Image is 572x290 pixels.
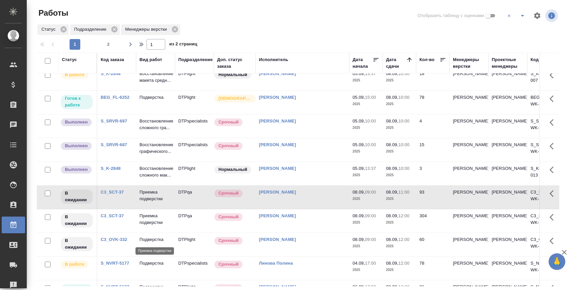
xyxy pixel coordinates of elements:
div: Исполнитель назначен, приступать к работе пока рано [60,213,93,228]
p: 08.09, [386,95,398,100]
td: 18 [416,67,450,90]
div: Код работы [531,56,556,63]
div: Исполнитель [259,56,288,63]
a: S_K-2848 [101,166,121,171]
div: Исполнитель выполняет работу [60,260,93,269]
p: 05.09, [353,95,365,100]
p: [PERSON_NAME] [453,213,485,219]
p: 08.09, [386,71,398,76]
p: 10:00 [398,71,409,76]
p: 12:00 [398,261,409,266]
td: 3 [416,162,450,185]
span: 2 [103,41,114,48]
td: [PERSON_NAME] [488,162,527,185]
p: Нормальный [218,71,247,78]
td: [PERSON_NAME] [488,186,527,209]
td: 78 [416,91,450,114]
p: Готов к работе [65,95,89,108]
div: Исполнитель назначен, приступать к работе пока рано [60,236,93,252]
p: 2025 [353,101,379,107]
a: S_NVRT-5177 [101,261,129,266]
div: Исполнитель назначен, приступать к работе пока рано [60,189,93,205]
p: 2025 [353,172,379,179]
span: Настроить таблицу [529,8,545,24]
td: DTPspecialists [175,257,214,280]
td: [PERSON_NAME] [488,233,527,256]
td: DTPlight [175,162,214,185]
p: [PERSON_NAME] [453,118,485,124]
div: Дата начала [353,56,373,70]
div: Исполнитель завершил работу [60,118,93,127]
p: 2025 [386,101,413,107]
p: 2025 [386,124,413,131]
p: Подверстка [139,94,172,101]
td: DTPqa [175,186,214,209]
div: Исполнитель завершил работу [60,141,93,151]
a: S_SRVR-687 [101,118,127,123]
p: В ожидании [65,214,89,227]
button: Здесь прячутся важные кнопки [546,91,562,107]
p: Подверстка [139,260,172,267]
td: S_K-2848-WK-007 [527,67,566,90]
p: 2025 [386,267,413,273]
div: Исполнитель выполняет работу [60,70,93,79]
a: C3_SCT-37 [101,190,124,195]
p: Выполнен [65,166,88,173]
p: 08.09, [386,118,398,123]
span: Отобразить таблицу с оценками [417,12,484,19]
a: [PERSON_NAME] [259,118,296,123]
p: 10:00 [365,118,376,123]
div: split button [502,10,529,21]
p: 17:00 [365,284,376,289]
p: [PERSON_NAME] [453,141,485,148]
p: 08.09, [386,142,398,147]
p: Срочный [218,214,239,220]
button: Здесь прячутся важные кнопки [546,186,562,202]
span: Работы [37,8,68,18]
td: S_SRVR-687-WK-011 [527,114,566,138]
a: [PERSON_NAME] [259,166,296,171]
a: [PERSON_NAME] [259,71,296,76]
td: 78 [416,257,450,280]
p: Статус [41,26,58,33]
div: Дата сдачи [386,56,406,70]
div: Менеджеры верстки [453,56,485,70]
td: DTPlight [175,67,214,90]
p: В ожидании [65,190,89,203]
td: DTPlight [175,233,214,256]
p: В ожидании [65,237,89,251]
p: 2025 [386,196,413,202]
p: 2025 [386,172,413,179]
div: Проектные менеджеры [492,56,524,70]
a: C3_OVK-332 [101,237,127,242]
td: S_SRVR-687-WK-010 [527,138,566,162]
button: Здесь прячутся важные кнопки [546,233,562,249]
button: Здесь прячутся важные кнопки [546,67,562,83]
p: 15:00 [365,95,376,100]
button: Здесь прячутся важные кнопки [546,114,562,130]
p: 06.09, [353,284,365,289]
td: BEG_FL-6252-WK-007 [527,91,566,114]
p: 2025 [353,243,379,250]
p: 08.09, [386,166,398,171]
p: 2025 [353,77,379,84]
p: 08.09, [386,261,398,266]
p: В работе [65,261,84,268]
p: 05.09, [353,166,365,171]
td: C3_SCT-37-WK-051 [527,186,566,209]
p: [DEMOGRAPHIC_DATA] [218,95,252,102]
div: Код заказа [101,56,124,63]
a: BEG_FL-6252 [101,95,129,100]
p: Подверстка [139,236,172,243]
a: [PERSON_NAME] [259,190,296,195]
p: 10:00 [365,142,376,147]
td: [PERSON_NAME] [488,114,527,138]
p: Восстановление макета средн... [139,70,172,84]
button: 2 [103,39,114,50]
p: Восстановление сложного мак... [139,165,172,179]
p: Менеджеры верстки [125,26,169,33]
p: Срочный [218,119,239,125]
p: 05.09, [353,118,365,123]
button: Здесь прячутся важные кнопки [546,209,562,225]
div: Доп. статус заказа [217,56,252,70]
